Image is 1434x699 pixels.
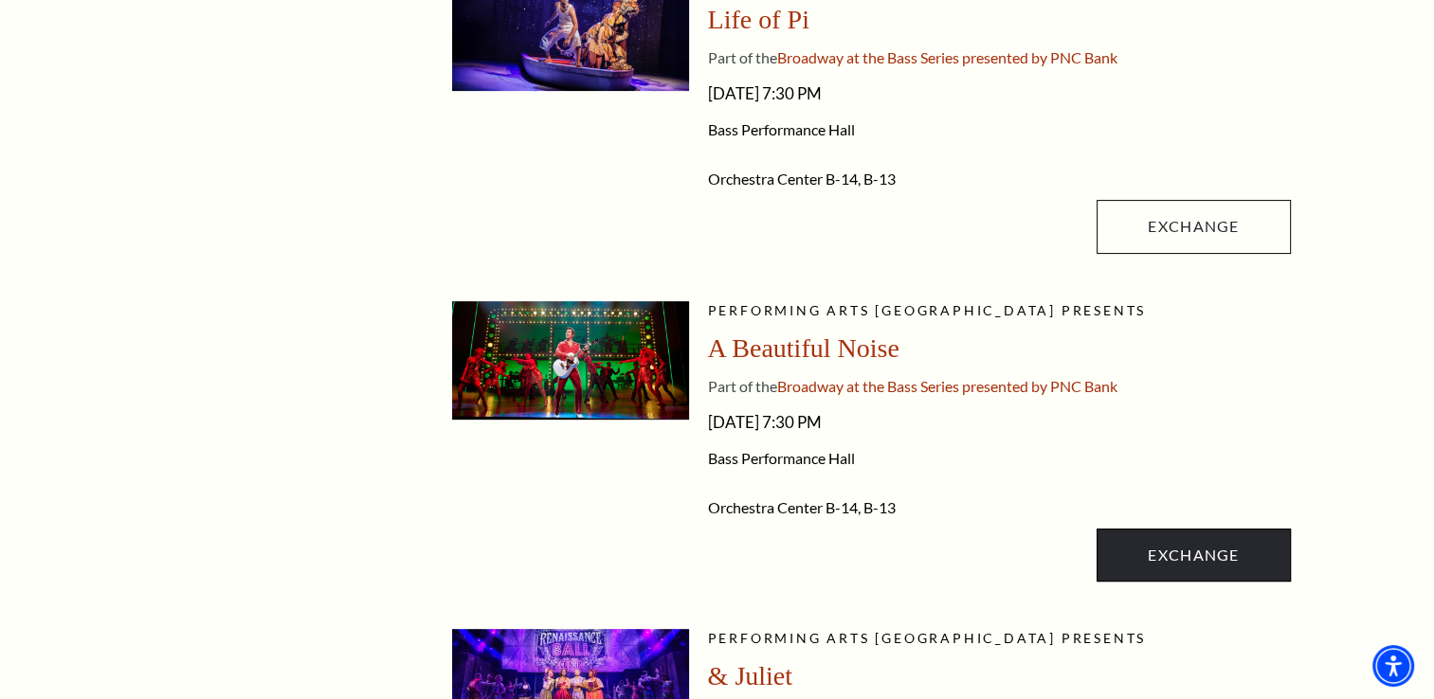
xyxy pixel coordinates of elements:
[708,302,1147,318] span: Performing Arts [GEOGRAPHIC_DATA] presents
[708,498,823,516] span: Orchestra Center
[708,449,1291,468] span: Bass Performance Hall
[708,407,1291,438] span: [DATE] 7:30 PM
[708,5,809,34] span: Life of Pi
[777,377,1117,395] span: Broadway at the Bass Series presented by PNC Bank
[826,498,896,516] span: B-14, B-13
[826,170,896,188] span: B-14, B-13
[708,377,777,395] span: Part of the
[452,301,689,420] img: abn-pdp_desktop-1600x800.jpg
[777,48,1117,66] span: Broadway at the Bass Series presented by PNC Bank
[708,79,1291,109] span: [DATE] 7:30 PM
[708,333,899,363] span: A Beautiful Noise
[708,120,1291,139] span: Bass Performance Hall
[1097,529,1290,582] a: Exchange
[1372,645,1414,687] div: Accessibility Menu
[708,661,792,690] span: & Juliet
[708,170,823,188] span: Orchestra Center
[708,630,1147,646] span: Performing Arts [GEOGRAPHIC_DATA] presents
[708,48,777,66] span: Part of the
[1097,200,1290,253] a: Exchange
